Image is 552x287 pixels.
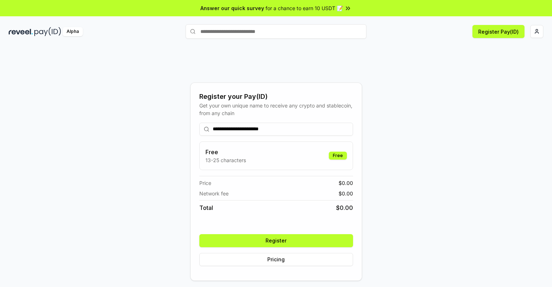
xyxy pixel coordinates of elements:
[472,25,525,38] button: Register Pay(ID)
[339,179,353,187] span: $ 0.00
[205,148,246,156] h3: Free
[199,179,211,187] span: Price
[34,27,61,36] img: pay_id
[266,4,343,12] span: for a chance to earn 10 USDT 📝
[200,4,264,12] span: Answer our quick survey
[63,27,83,36] div: Alpha
[9,27,33,36] img: reveel_dark
[199,92,353,102] div: Register your Pay(ID)
[199,102,353,117] div: Get your own unique name to receive any crypto and stablecoin, from any chain
[205,156,246,164] p: 13-25 characters
[199,203,213,212] span: Total
[339,190,353,197] span: $ 0.00
[336,203,353,212] span: $ 0.00
[199,190,229,197] span: Network fee
[199,234,353,247] button: Register
[329,152,347,160] div: Free
[199,253,353,266] button: Pricing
